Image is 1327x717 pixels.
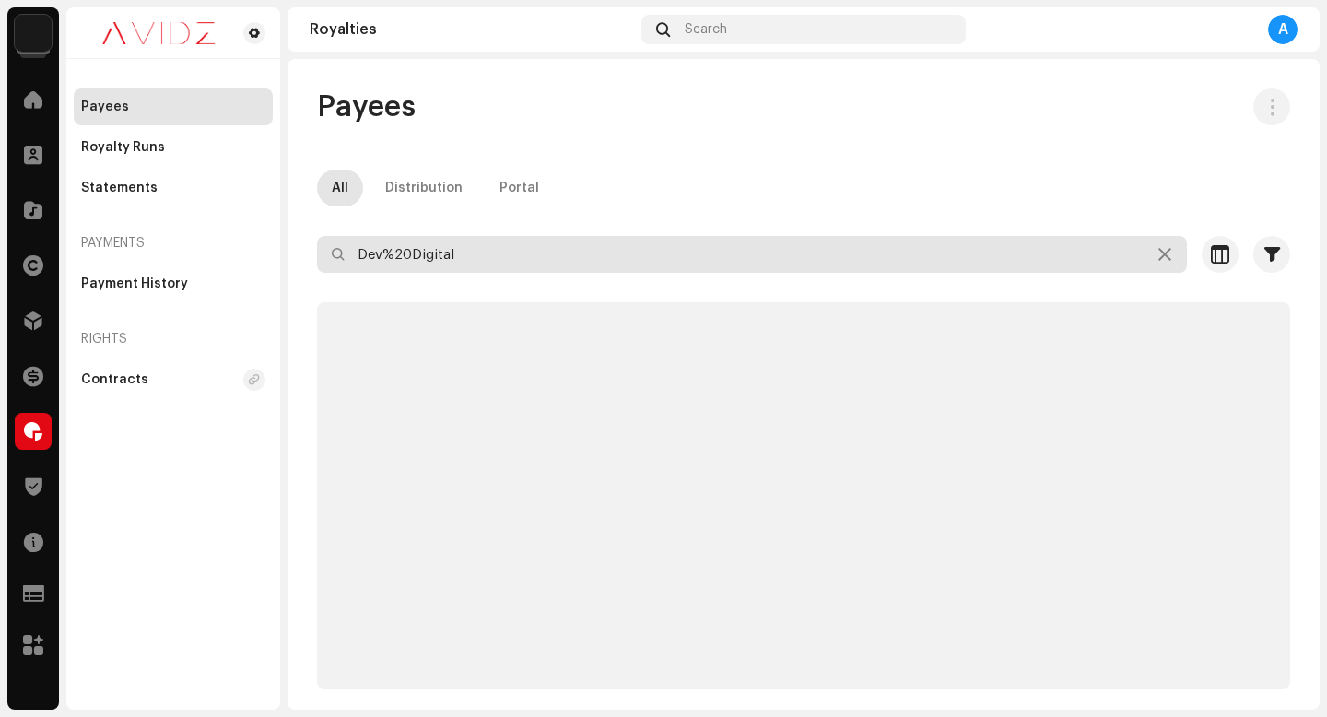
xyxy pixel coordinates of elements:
[499,170,539,206] div: Portal
[15,15,52,52] img: 10d72f0b-d06a-424f-aeaa-9c9f537e57b6
[74,129,273,166] re-m-nav-item: Royalty Runs
[310,22,634,37] div: Royalties
[74,88,273,125] re-m-nav-item: Payees
[74,221,273,265] re-a-nav-header: Payments
[81,276,188,291] div: Payment History
[81,181,158,195] div: Statements
[385,170,463,206] div: Distribution
[317,88,416,125] span: Payees
[317,236,1187,273] input: Search
[81,372,148,387] div: Contracts
[1268,15,1298,44] div: A
[332,170,348,206] div: All
[81,22,236,44] img: 0c631eef-60b6-411a-a233-6856366a70de
[81,100,129,114] div: Payees
[74,170,273,206] re-m-nav-item: Statements
[81,140,165,155] div: Royalty Runs
[74,361,273,398] re-m-nav-item: Contracts
[685,22,727,37] span: Search
[74,265,273,302] re-m-nav-item: Payment History
[74,317,273,361] re-a-nav-header: Rights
